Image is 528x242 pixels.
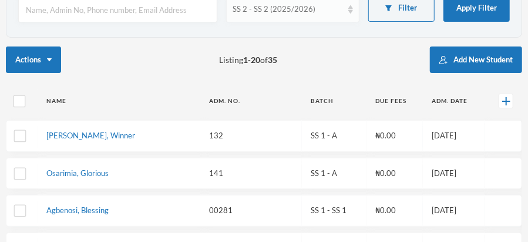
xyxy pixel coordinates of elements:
[251,55,261,65] b: 20
[366,195,423,227] td: ₦0.00
[200,195,302,227] td: 00281
[423,120,485,152] td: [DATE]
[200,88,302,114] th: Adm. No.
[423,88,485,114] th: Adm. Date
[200,158,302,190] td: 141
[38,88,200,114] th: Name
[46,168,109,178] a: Osarimia, Glorious
[423,195,485,227] td: [DATE]
[423,158,485,190] td: [DATE]
[220,54,278,66] span: Listing - of
[233,4,342,15] div: SS 2 - SS 2 (2025/2026)
[244,55,248,65] b: 1
[46,131,135,140] a: [PERSON_NAME], Winner
[46,205,109,215] a: Agbenosi, Blessing
[302,195,366,227] td: SS 1 - SS 1
[366,88,423,114] th: Due Fees
[430,47,522,73] button: Add New Student
[200,120,302,152] td: 132
[302,120,366,152] td: SS 1 - A
[302,158,366,190] td: SS 1 - A
[6,47,61,73] button: Actions
[366,120,423,152] td: ₦0.00
[302,88,366,114] th: Batch
[502,97,510,105] img: +
[366,158,423,190] td: ₦0.00
[268,55,278,65] b: 35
